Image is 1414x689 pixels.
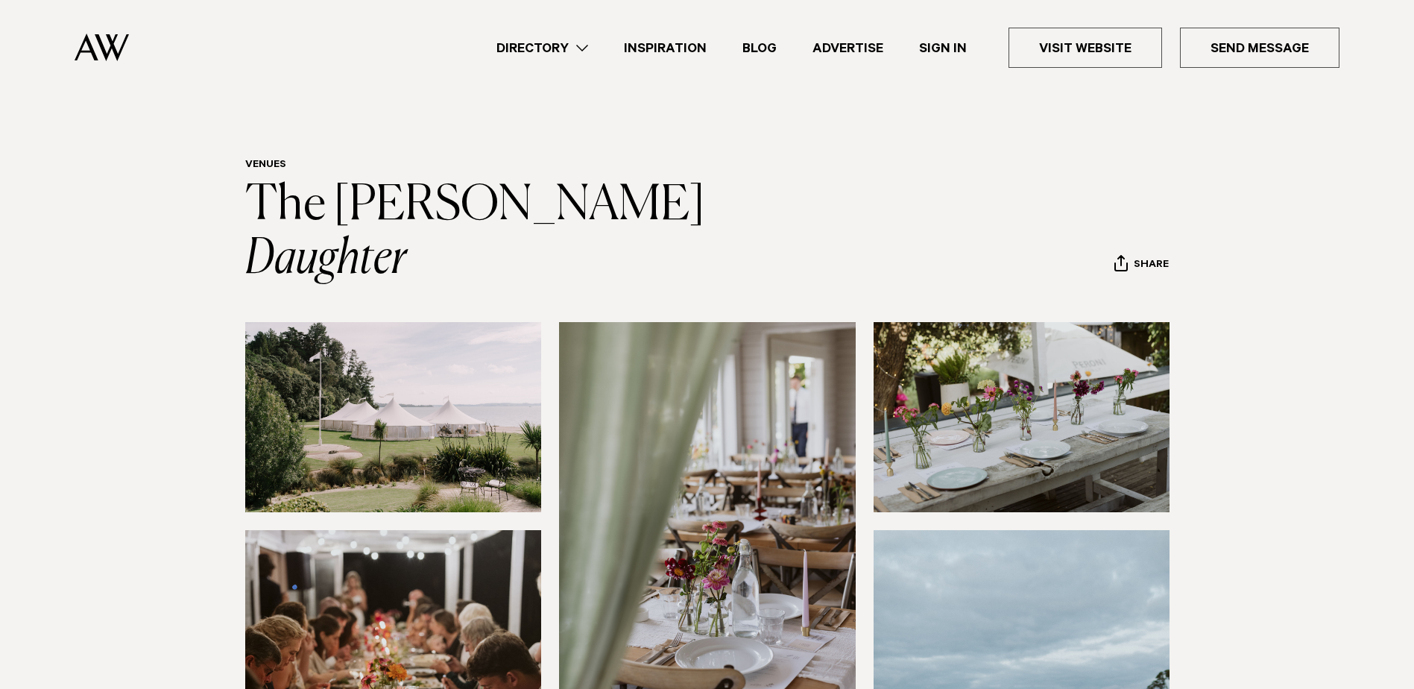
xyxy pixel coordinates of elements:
span: Share [1134,259,1169,273]
img: Marquees by the water at The Farmers Daughter [245,322,542,512]
a: Directory [479,38,606,58]
img: Table setting with flowers at The Farmers Daughter [874,322,1170,512]
a: Visit Website [1009,28,1162,68]
a: Venues [245,160,286,172]
button: Share [1114,254,1170,277]
a: Inspiration [606,38,725,58]
a: Blog [725,38,795,58]
a: The [PERSON_NAME] Daughter [245,182,713,283]
a: Send Message [1180,28,1339,68]
img: Auckland Weddings Logo [75,34,129,61]
a: Sign In [901,38,985,58]
a: Advertise [795,38,901,58]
